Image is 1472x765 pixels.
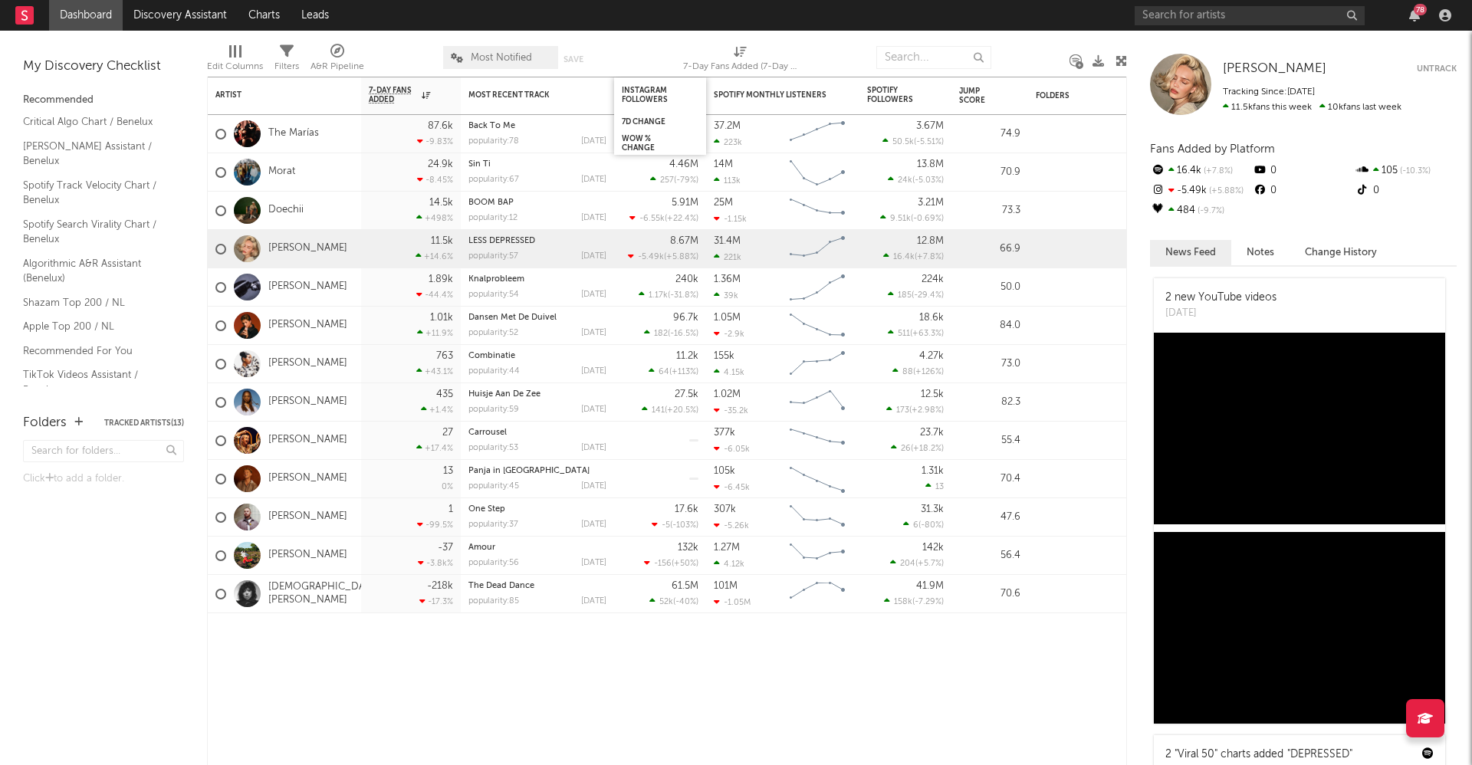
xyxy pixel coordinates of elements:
[104,419,184,427] button: Tracked Artists(13)
[1290,240,1392,265] button: Change History
[890,558,944,568] div: ( )
[430,313,453,323] div: 1.01k
[310,57,364,76] div: A&R Pipeline
[913,521,918,530] span: 6
[23,177,169,208] a: Spotify Track Velocity Chart / Benelux
[714,444,750,454] div: -6.05k
[468,467,606,475] div: Panja in España
[622,86,675,104] div: Instagram Followers
[675,389,698,399] div: 27.5k
[268,127,319,140] a: The Marías
[468,122,515,130] a: Back To Me
[714,236,741,246] div: 31.4M
[714,581,738,591] div: 101M
[892,366,944,376] div: ( )
[468,199,606,207] div: BOOM BAP
[23,366,169,398] a: TikTok Videos Assistant / Benelux
[918,198,944,208] div: 3.21M
[917,253,941,261] span: +7.8 %
[1398,167,1431,176] span: -10.3 %
[23,470,184,488] div: Click to add a folder.
[23,343,169,360] a: Recommended For You
[468,199,514,207] a: BOOM BAP
[429,198,453,208] div: 14.5k
[886,405,944,415] div: ( )
[644,558,698,568] div: ( )
[416,366,453,376] div: +43.1 %
[683,57,798,76] div: 7-Day Fans Added (7-Day Fans Added)
[468,329,518,337] div: popularity: 52
[468,390,606,399] div: Huisje Aan De Zee
[959,393,1020,412] div: 82.3
[436,389,453,399] div: 435
[421,405,453,415] div: +1.4 %
[468,597,519,606] div: popularity: 85
[921,521,941,530] span: -80 %
[959,508,1020,527] div: 47.6
[581,252,606,261] div: [DATE]
[714,329,744,339] div: -2.9k
[888,328,944,338] div: ( )
[428,159,453,169] div: 24.9k
[714,214,747,224] div: -1.15k
[416,213,453,223] div: +498 %
[581,329,606,337] div: [DATE]
[919,351,944,361] div: 4.27k
[867,86,921,104] div: Spotify Followers
[714,389,741,399] div: 1.02M
[714,405,748,415] div: -35.2k
[883,251,944,261] div: ( )
[783,115,852,153] svg: Chart title
[714,159,733,169] div: 14M
[959,278,1020,297] div: 50.0
[888,175,944,185] div: ( )
[675,598,696,606] span: -40 %
[1223,103,1312,112] span: 11.5k fans this week
[468,467,590,475] a: Panja in [GEOGRAPHIC_DATA]
[714,482,750,492] div: -6.45k
[714,274,741,284] div: 1.36M
[416,251,453,261] div: +14.6 %
[468,122,606,130] div: Back To Me
[581,367,606,376] div: [DATE]
[675,274,698,284] div: 240k
[959,547,1020,565] div: 56.4
[23,414,67,432] div: Folders
[714,351,734,361] div: 155k
[468,237,535,245] a: LESS DEPRESSED
[468,352,606,360] div: Combinatie
[891,443,944,453] div: ( )
[581,137,606,146] div: [DATE]
[468,214,517,222] div: popularity: 12
[468,390,540,399] a: Huisje Aan De Zee
[468,314,557,322] a: Dansen Met De Duivel
[23,318,169,335] a: Apple Top 200 / NL
[913,445,941,453] span: +18.2 %
[468,543,495,552] a: Amour
[468,176,519,184] div: popularity: 67
[268,204,304,217] a: Doechii
[783,422,852,460] svg: Chart title
[660,176,674,185] span: 257
[676,176,696,185] span: -79 %
[1150,143,1275,155] span: Fans Added by Platform
[898,330,910,338] span: 511
[471,53,532,63] span: Most Notified
[672,198,698,208] div: 5.91M
[959,87,997,105] div: Jump Score
[959,355,1020,373] div: 73.0
[649,596,698,606] div: ( )
[667,215,696,223] span: +22.4 %
[783,192,852,230] svg: Chart title
[783,498,852,537] svg: Chart title
[783,230,852,268] svg: Chart title
[468,275,606,284] div: Knalprobleem
[674,560,696,568] span: +50 %
[1231,240,1290,265] button: Notes
[876,46,991,69] input: Search...
[628,251,698,261] div: ( )
[672,521,696,530] span: -103 %
[468,505,606,514] div: One Step
[893,253,915,261] span: 16.4k
[678,543,698,553] div: 132k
